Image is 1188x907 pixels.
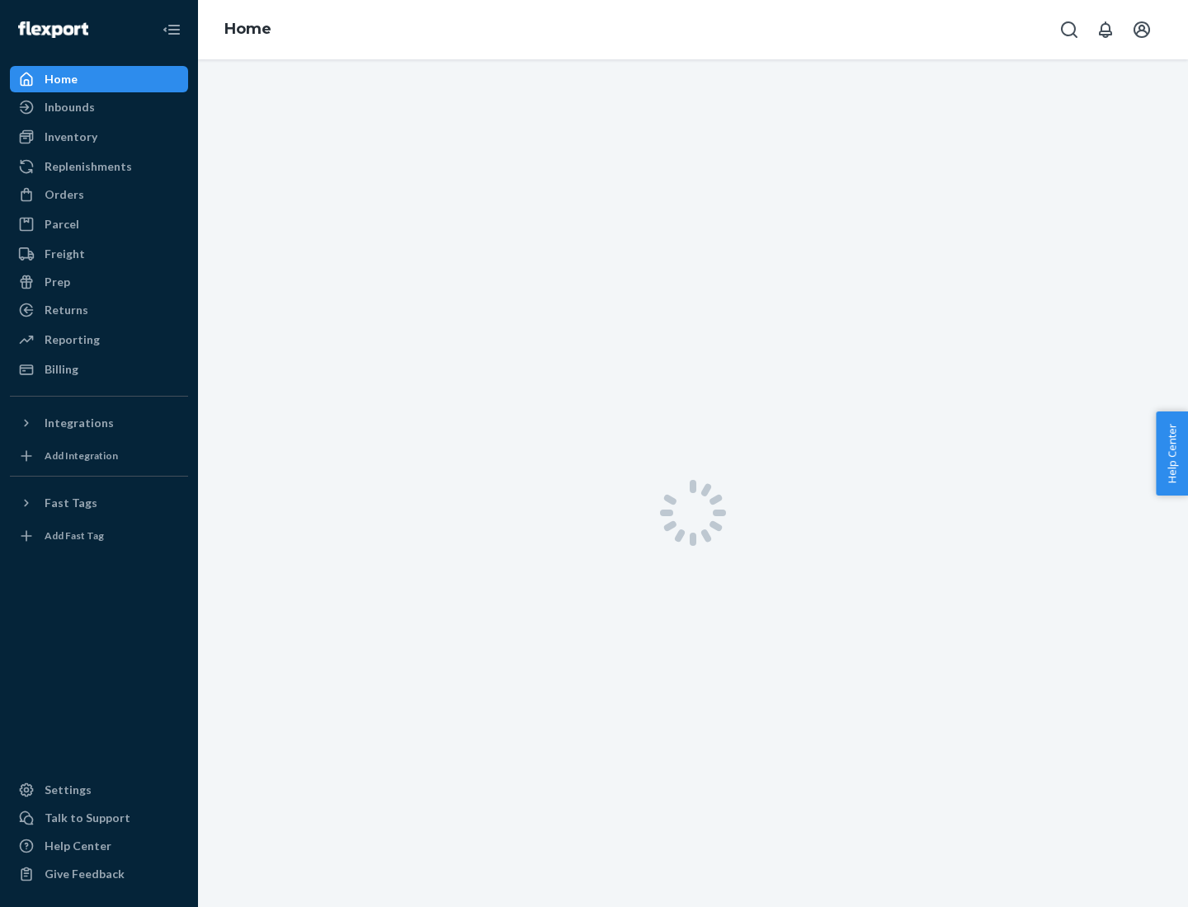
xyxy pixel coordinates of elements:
a: Replenishments [10,153,188,180]
button: Fast Tags [10,490,188,516]
a: Settings [10,777,188,803]
div: Talk to Support [45,810,130,826]
a: Talk to Support [10,805,188,831]
button: Close Navigation [155,13,188,46]
a: Orders [10,181,188,208]
div: Give Feedback [45,866,125,882]
div: Parcel [45,216,79,233]
div: Fast Tags [45,495,97,511]
a: Reporting [10,327,188,353]
div: Orders [45,186,84,203]
img: Flexport logo [18,21,88,38]
div: Integrations [45,415,114,431]
a: Parcel [10,211,188,237]
button: Open notifications [1089,13,1122,46]
a: Help Center [10,833,188,859]
div: Inventory [45,129,97,145]
a: Billing [10,356,188,383]
button: Integrations [10,410,188,436]
div: Prep [45,274,70,290]
a: Freight [10,241,188,267]
div: Inbounds [45,99,95,115]
a: Inbounds [10,94,188,120]
a: Home [10,66,188,92]
a: Inventory [10,124,188,150]
button: Open account menu [1125,13,1158,46]
a: Prep [10,269,188,295]
div: Replenishments [45,158,132,175]
div: Returns [45,302,88,318]
div: Freight [45,246,85,262]
ol: breadcrumbs [211,6,285,54]
div: Billing [45,361,78,378]
div: Reporting [45,331,100,348]
div: Add Integration [45,449,118,463]
div: Help Center [45,838,111,854]
div: Home [45,71,78,87]
a: Add Integration [10,443,188,469]
button: Give Feedback [10,861,188,887]
div: Settings [45,782,92,798]
button: Help Center [1156,411,1188,496]
a: Returns [10,297,188,323]
a: Add Fast Tag [10,523,188,549]
a: Home [224,20,271,38]
button: Open Search Box [1053,13,1086,46]
div: Add Fast Tag [45,529,104,543]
